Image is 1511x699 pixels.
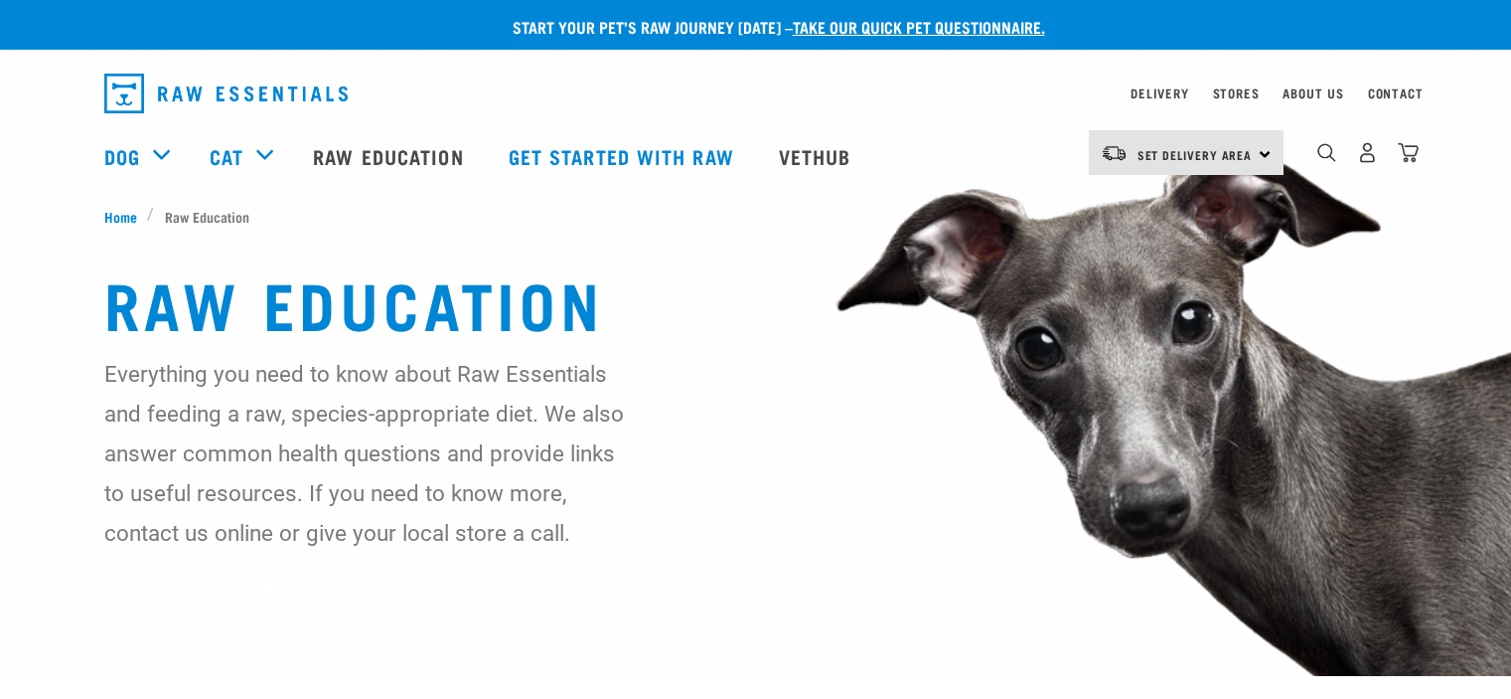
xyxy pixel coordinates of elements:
img: user.png [1357,142,1378,163]
img: Raw Essentials Logo [104,74,348,113]
a: Get started with Raw [489,116,759,196]
a: Dog [104,141,140,171]
a: take our quick pet questionnaire. [793,22,1045,31]
p: Everything you need to know about Raw Essentials and feeding a raw, species-appropriate diet. We ... [104,354,626,553]
a: Home [104,206,148,227]
img: home-icon-1@2x.png [1317,143,1336,162]
nav: dropdown navigation [88,66,1424,121]
a: About Us [1283,89,1343,96]
a: Stores [1213,89,1260,96]
a: Vethub [759,116,876,196]
img: home-icon@2x.png [1398,142,1419,163]
a: Contact [1368,89,1424,96]
a: Delivery [1131,89,1188,96]
a: Cat [210,141,243,171]
h1: Raw Education [104,266,1408,338]
a: Raw Education [293,116,488,196]
span: Home [104,206,137,227]
img: van-moving.png [1101,144,1128,162]
span: Set Delivery Area [1137,151,1253,158]
nav: breadcrumbs [104,206,1408,227]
